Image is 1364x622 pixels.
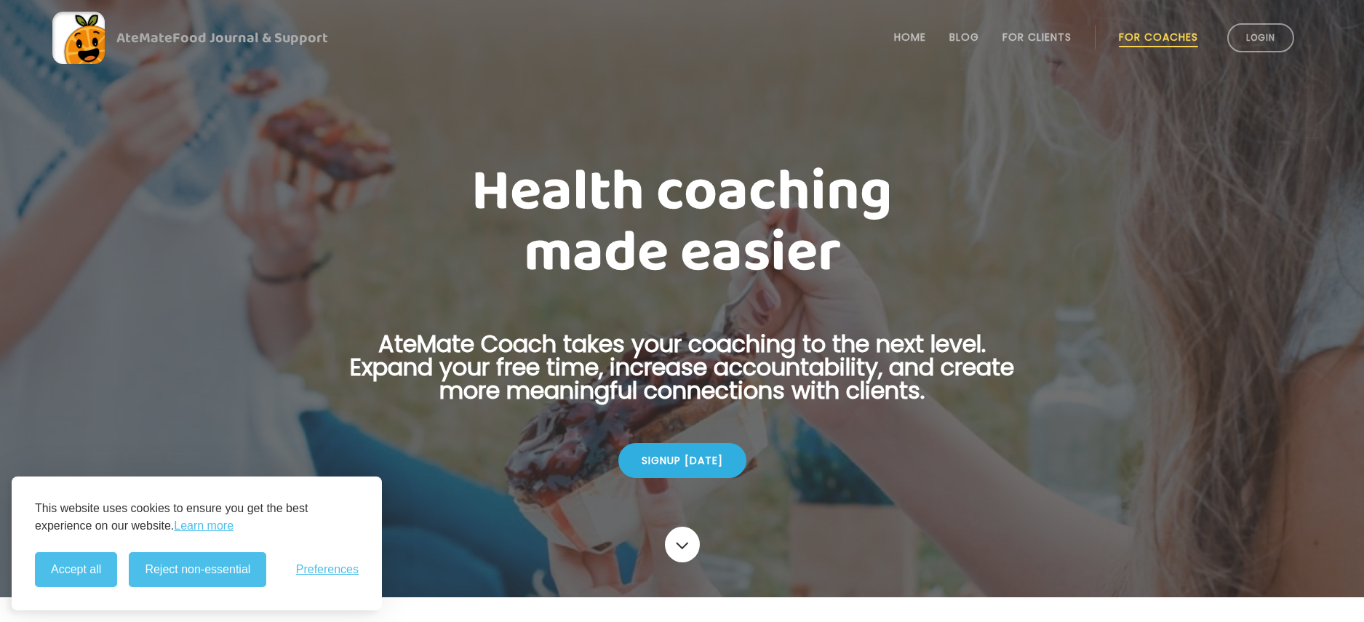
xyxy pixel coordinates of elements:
[52,12,1312,64] a: AteMateFood Journal & Support
[618,443,746,478] div: Signup [DATE]
[174,517,234,535] a: Learn more
[327,162,1037,284] h1: Health coaching made easier
[1002,31,1072,43] a: For Clients
[1227,23,1294,52] a: Login
[1119,31,1198,43] a: For Coaches
[327,332,1037,420] p: AteMate Coach takes your coaching to the next level. Expand your free time, increase accountabili...
[105,26,328,49] div: AteMate
[35,500,359,535] p: This website uses cookies to ensure you get the best experience on our website.
[296,563,359,576] button: Toggle preferences
[129,552,266,587] button: Reject non-essential
[35,552,117,587] button: Accept all cookies
[949,31,979,43] a: Blog
[296,563,359,576] span: Preferences
[172,26,328,49] span: Food Journal & Support
[894,31,926,43] a: Home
